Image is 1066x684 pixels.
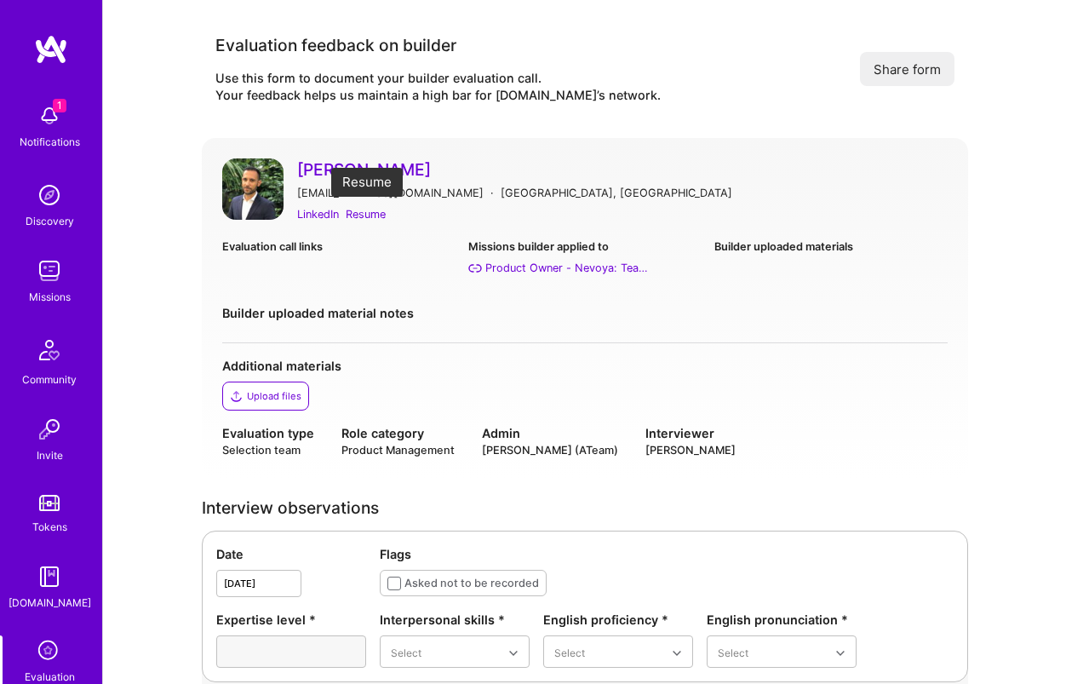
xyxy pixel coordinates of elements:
div: Select [718,643,748,661]
div: Asked not to be recorded [404,574,539,592]
div: Additional materials [222,357,948,375]
img: bell [32,99,66,133]
i: icon SelectionTeam [33,635,66,668]
div: Select [554,643,585,661]
img: tokens [39,495,60,511]
div: Invite [37,446,63,464]
div: Product Management [341,442,455,458]
a: LinkedIn [297,205,339,223]
a: [PERSON_NAME] [297,158,948,181]
div: Selection team [222,442,314,458]
div: Use this form to document your builder evaluation call. Your feedback helps us maintain a high ba... [215,70,661,104]
i: icon Chevron [509,649,518,658]
div: Role category [341,424,455,442]
div: [DOMAIN_NAME] [9,594,91,612]
div: Builder uploaded materials [714,238,947,256]
div: Discovery [26,212,74,230]
i: icon Chevron [673,649,681,658]
div: Community [22,371,77,388]
div: Select [391,643,421,661]
div: Interpersonal skills * [380,611,530,629]
div: · [490,184,494,202]
i: icon Chevron [836,649,845,658]
div: Date [216,545,366,563]
div: Missions [29,288,71,306]
div: Admin [482,424,618,442]
a: Resume [346,205,386,223]
div: Expertise level * [216,611,366,629]
div: Missions builder applied to [468,238,701,256]
div: Interviewer [645,424,736,442]
div: English proficiency * [543,611,693,629]
img: User Avatar [222,158,284,220]
div: [PERSON_NAME] [645,442,736,458]
div: [PERSON_NAME] (ATeam) [482,442,618,458]
div: English pronunciation * [707,611,857,629]
img: guide book [32,560,66,594]
div: Flags [380,545,954,563]
i: icon Upload2 [230,389,244,403]
img: Community [29,330,70,371]
div: Tokens [32,518,67,536]
div: [GEOGRAPHIC_DATA], [GEOGRAPHIC_DATA] [501,184,732,202]
a: User Avatar [222,158,284,224]
div: Evaluation call links [222,238,455,256]
div: Evaluation feedback on builder [215,34,661,56]
img: discovery [32,178,66,212]
img: Invite [32,412,66,446]
a: Product Owner - Nevoya: Team to build a sophisticated event based simulation of freight networks [468,259,701,277]
img: teamwork [32,254,66,288]
button: Share form [860,52,954,86]
div: Evaluation type [222,424,314,442]
img: logo [34,34,68,65]
div: Product Owner - Nevoya: Team to build a sophisticated event based simulation of freight networks [485,259,656,277]
div: [EMAIL_ADDRESS][DOMAIN_NAME] [297,184,484,202]
span: 1 [53,99,66,112]
div: Notifications [20,133,80,151]
i: Product Owner - Nevoya: Team to build a sophisticated event based simulation of freight networks [468,262,482,275]
div: Interview observations [202,499,968,517]
div: Builder uploaded material notes [222,304,948,322]
div: Upload files [247,389,301,403]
